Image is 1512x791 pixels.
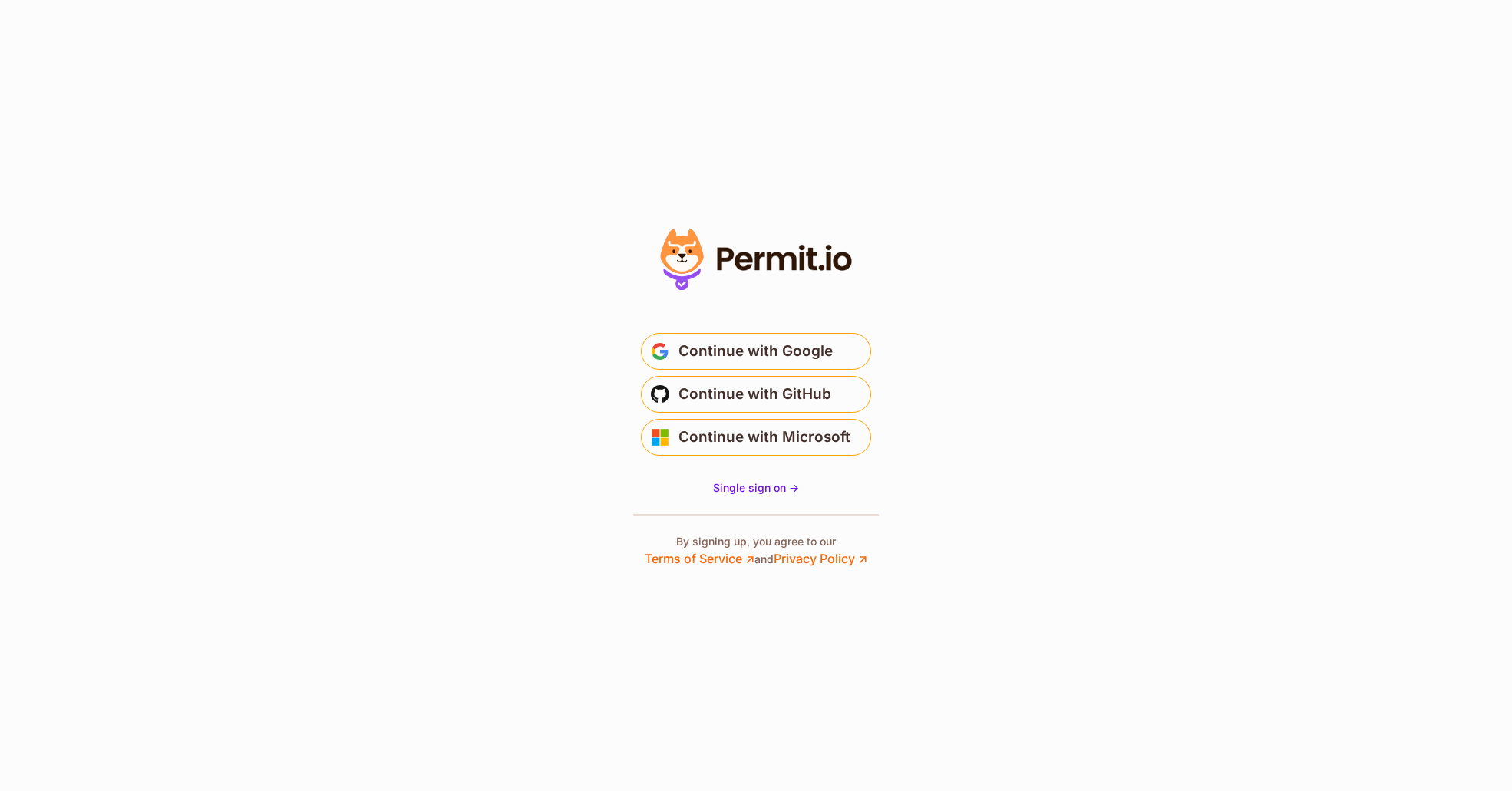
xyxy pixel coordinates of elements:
[641,419,871,456] button: Continue with Microsoft
[641,333,871,370] button: Continue with Google
[774,551,867,566] a: Privacy Policy ↗
[641,376,871,413] button: Continue with GitHub
[678,425,850,450] span: Continue with Microsoft
[645,551,754,566] a: Terms of Service ↗
[713,480,799,496] a: Single sign on ->
[678,382,831,407] span: Continue with GitHub
[645,534,867,568] p: By signing up, you agree to our and
[678,339,833,364] span: Continue with Google
[713,481,799,494] span: Single sign on ->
